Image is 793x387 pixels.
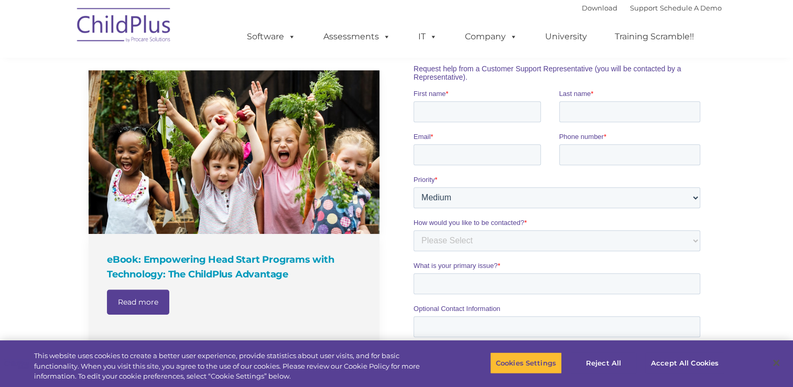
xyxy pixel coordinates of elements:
a: Support [630,4,658,12]
a: Read more [107,289,169,315]
button: Accept All Cookies [645,352,724,374]
a: Assessments [313,26,401,47]
a: Company [454,26,528,47]
button: Cookies Settings [490,352,562,374]
img: ChildPlus by Procare Solutions [72,1,177,53]
a: Software [236,26,306,47]
button: Close [765,351,788,374]
button: Reject All [571,352,636,374]
a: Download [582,4,617,12]
a: IT [408,26,448,47]
div: This website uses cookies to create a better user experience, provide statistics about user visit... [34,351,436,382]
a: eBook: Empowering Head Start Programs with Technology: The ChildPlus Advantage [89,70,379,234]
font: | [582,4,722,12]
a: University [535,26,598,47]
a: Schedule A Demo [660,4,722,12]
a: Training Scramble!! [604,26,704,47]
h4: eBook: Empowering Head Start Programs with Technology: The ChildPlus Advantage [107,252,364,282]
